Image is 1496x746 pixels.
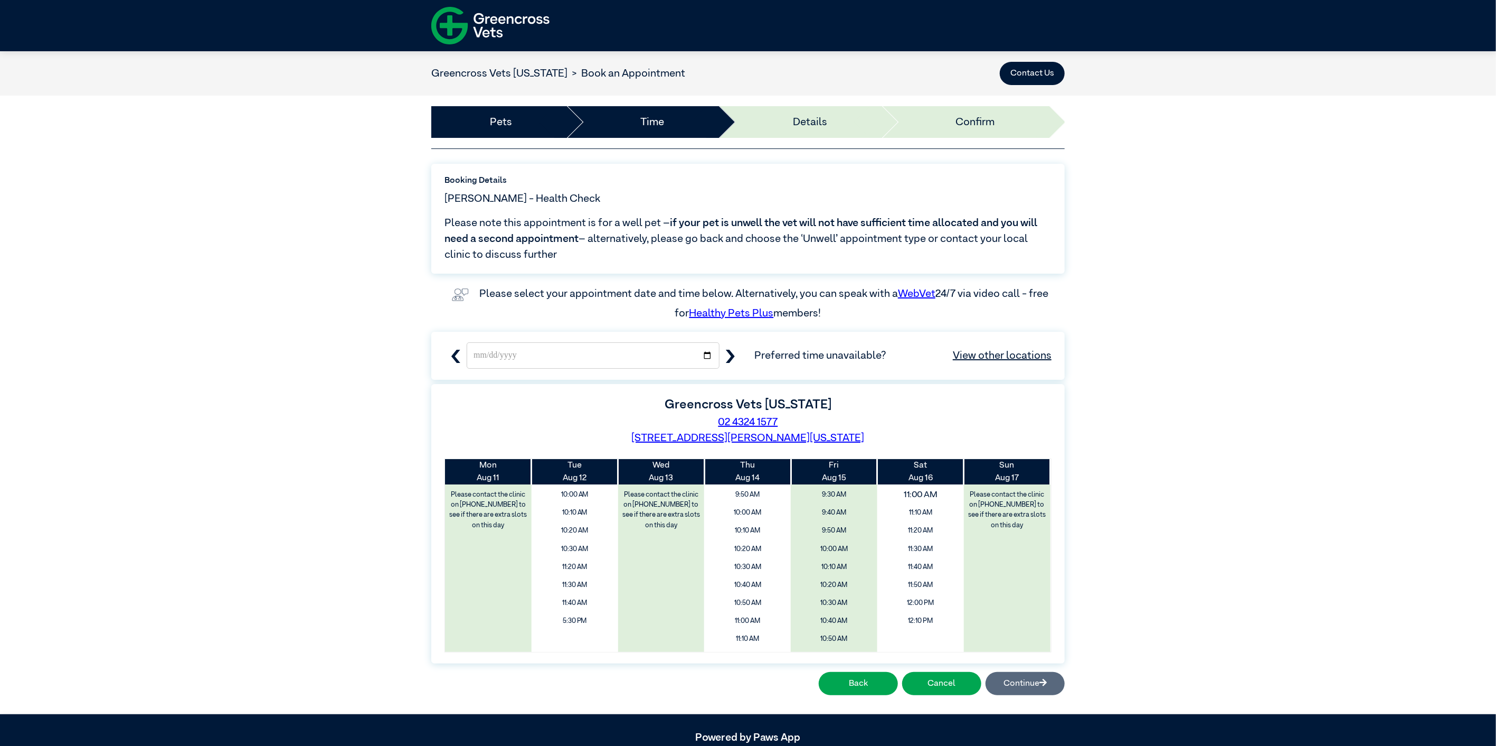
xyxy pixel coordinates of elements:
span: 11:00 AM [869,485,972,505]
a: Greencross Vets [US_STATE] [431,68,567,79]
span: 11:30 AM [535,577,614,593]
a: View other locations [953,348,1052,363]
span: 10:00 AM [708,505,787,520]
nav: breadcrumb [431,66,685,81]
span: 10:50 AM [794,631,874,647]
span: Please note this appointment is for a well pet – – alternatively, please go back and choose the ‘... [444,215,1052,263]
span: 11:40 AM [881,559,960,575]
span: 10:40 AM [794,613,874,629]
button: Cancel [902,672,981,695]
h5: Powered by Paws App [431,731,1065,744]
span: Preferred time unavailable? [754,348,1052,363]
span: [PERSON_NAME] - Health Check [444,191,600,207]
a: WebVet [898,288,935,299]
span: 10:20 AM [535,523,614,538]
th: Aug 16 [877,459,964,484]
label: Booking Details [444,174,1052,187]
span: if your pet is unwell the vet will not have sufficient time allocated and you will need a second ... [444,218,1037,244]
th: Aug 13 [618,459,705,484]
span: 12:10 PM [881,613,960,629]
a: Healthy Pets Plus [689,308,774,319]
a: [STREET_ADDRESS][PERSON_NAME][US_STATE] [632,433,865,443]
span: 9:50 AM [708,487,787,502]
span: 5:30 PM [535,613,614,629]
span: 10:50 AM [708,595,787,611]
span: 11:10 AM [881,505,960,520]
button: Back [819,672,898,695]
span: 11:30 AM [881,542,960,557]
a: Pets [490,114,512,130]
label: Please contact the clinic on [PHONE_NUMBER] to see if there are extra slots on this day [446,487,531,533]
span: 10:10 AM [794,559,874,575]
span: 10:10 AM [535,505,614,520]
span: 12:00 PM [881,595,960,611]
span: 10:30 AM [794,595,874,611]
th: Aug 12 [532,459,618,484]
th: Aug 17 [964,459,1050,484]
span: 9:40 AM [794,505,874,520]
span: 11:20 AM [535,559,614,575]
th: Aug 11 [445,459,532,484]
span: 11:20 AM [708,650,787,665]
span: 11:00 AM [794,650,874,665]
span: 10:10 AM [708,523,787,538]
span: 10:20 AM [708,542,787,557]
span: 10:30 AM [535,542,614,557]
span: 10:00 AM [535,487,614,502]
label: Please select your appointment date and time below. Alternatively, you can speak with a 24/7 via ... [479,288,1050,318]
span: 9:30 AM [794,487,874,502]
span: 9:50 AM [794,523,874,538]
label: Please contact the clinic on [PHONE_NUMBER] to see if there are extra slots on this day [965,487,1049,533]
label: Please contact the clinic on [PHONE_NUMBER] to see if there are extra slots on this day [619,487,704,533]
span: 11:50 AM [881,577,960,593]
button: Contact Us [1000,62,1065,85]
li: Book an Appointment [567,66,685,81]
span: 11:20 AM [881,523,960,538]
label: Greencross Vets [US_STATE] [665,398,831,411]
th: Aug 14 [704,459,791,484]
a: Time [640,114,664,130]
th: Aug 15 [791,459,877,484]
span: 10:00 AM [794,542,874,557]
img: vet [448,284,473,305]
img: f-logo [431,3,550,49]
span: 10:30 AM [708,559,787,575]
span: 11:00 AM [708,613,787,629]
span: 10:20 AM [794,577,874,593]
a: 02 4324 1577 [718,417,778,427]
span: 11:10 AM [708,631,787,647]
span: 10:40 AM [708,577,787,593]
span: 11:40 AM [535,595,614,611]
